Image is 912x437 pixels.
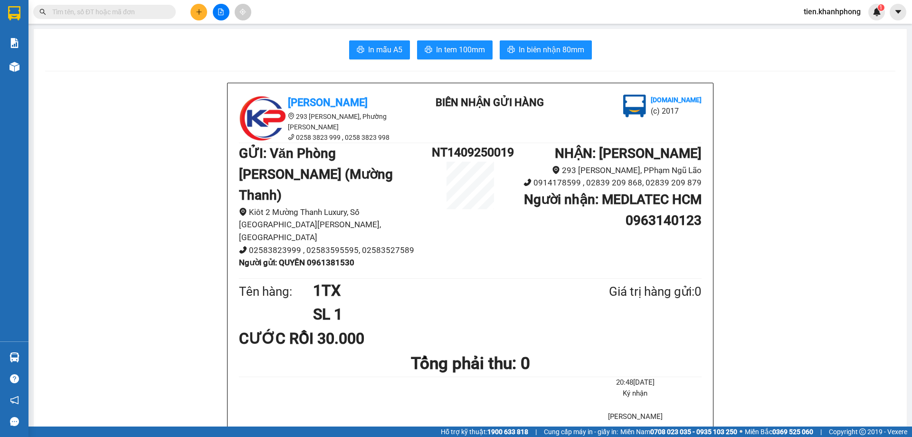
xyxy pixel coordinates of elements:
[288,113,294,119] span: environment
[820,427,822,437] span: |
[213,4,229,20] button: file-add
[509,176,702,189] li: 0914178599 , 02839 209 868, 02839 209 879
[507,46,515,55] span: printer
[235,4,251,20] button: aim
[745,427,813,437] span: Miền Bắc
[894,8,902,16] span: caret-down
[425,46,432,55] span: printer
[288,97,368,108] b: [PERSON_NAME]
[650,428,737,436] strong: 0708 023 035 - 0935 103 250
[239,327,391,350] div: CƯỚC RỒI 30.000
[9,62,19,72] img: warehouse-icon
[651,96,702,104] b: [DOMAIN_NAME]
[190,4,207,20] button: plus
[9,38,19,48] img: solution-icon
[349,40,410,59] button: printerIn mẫu A5
[52,7,164,17] input: Tìm tên, số ĐT hoặc mã đơn
[552,166,560,174] span: environment
[740,430,742,434] span: ⚪️
[535,427,537,437] span: |
[524,192,702,228] b: Người nhận : MEDLATEC HCM 0963140123
[544,427,618,437] span: Cung cấp máy in - giấy in:
[569,388,702,399] li: Ký nhận
[563,282,702,301] div: Giá trị hàng gửi: 0
[218,9,224,15] span: file-add
[239,206,432,244] li: Kiôt 2 Mường Thanh Luxury, Số [GEOGRAPHIC_DATA][PERSON_NAME], [GEOGRAPHIC_DATA]
[772,428,813,436] strong: 0369 525 060
[239,350,702,377] h1: Tổng phải thu: 0
[10,396,19,405] span: notification
[239,111,410,132] li: 293 [PERSON_NAME], Phường [PERSON_NAME]
[8,6,20,20] img: logo-vxr
[623,95,646,117] img: logo.jpg
[796,6,868,18] span: tien.khanhphong
[873,8,881,16] img: icon-new-feature
[569,377,702,388] li: 20:48[DATE]
[487,428,528,436] strong: 1900 633 818
[509,164,702,177] li: 293 [PERSON_NAME], PPhạm Ngũ Lão
[9,352,19,362] img: warehouse-icon
[288,134,294,140] span: phone
[239,258,354,267] b: Người gửi : QUYÊN 0961381530
[879,4,883,11] span: 1
[196,9,202,15] span: plus
[417,40,493,59] button: printerIn tem 100mm
[239,132,410,143] li: 0258 3823 999 , 0258 3823 998
[239,282,313,301] div: Tên hàng:
[519,44,584,56] span: In biên nhận 80mm
[239,208,247,216] span: environment
[313,302,563,326] h1: SL 1
[239,9,246,15] span: aim
[239,246,247,254] span: phone
[890,4,906,20] button: caret-down
[555,146,702,161] b: NHẬN : [PERSON_NAME]
[239,146,393,203] b: GỬI : Văn Phòng [PERSON_NAME] (Mường Thanh)
[859,428,866,435] span: copyright
[357,46,364,55] span: printer
[432,143,509,162] h1: NT1409250019
[620,427,737,437] span: Miền Nam
[39,9,46,15] span: search
[10,374,19,383] span: question-circle
[500,40,592,59] button: printerIn biên nhận 80mm
[878,4,884,11] sup: 1
[436,97,544,108] b: BIÊN NHẬN GỬI HÀNG
[523,178,532,186] span: phone
[368,44,402,56] span: In mẫu A5
[10,417,19,426] span: message
[651,105,702,117] li: (c) 2017
[441,427,528,437] span: Hỗ trợ kỹ thuật:
[313,279,563,302] h1: 1TX
[436,44,485,56] span: In tem 100mm
[569,411,702,423] li: [PERSON_NAME]
[239,244,432,257] li: 02583823999 , 02583595595, 02583527589
[239,95,286,142] img: logo.jpg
